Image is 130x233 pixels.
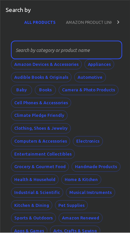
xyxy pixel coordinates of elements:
[6,6,31,14] p: Search by
[74,72,106,82] button: Automotive
[85,59,114,70] button: Appliances
[11,201,52,211] button: Kitchen & Dining
[11,41,118,59] input: Search by category or product name
[11,72,72,82] button: Audible Books & Originals
[11,149,75,160] button: Entertainment Collectibles
[11,188,63,198] button: Industrial & Scientific
[11,59,82,70] button: Amazon Devices & Accessories
[11,85,32,95] button: Baby
[59,85,119,95] button: Camera & Photo Products
[72,162,121,172] button: Handmade Products
[11,136,70,147] button: Computers & Accessories
[59,213,103,223] button: Amazon Renewed
[19,14,61,30] button: ALL PRODUCTS
[11,123,71,134] button: Clothing, Shoes & Jewelry
[11,111,68,121] button: Climate Pledge Friendly
[55,201,88,211] button: Pet Supplies
[11,175,59,185] button: Health & Household
[11,98,71,108] button: Cell Phones & Accessories
[73,136,103,147] button: Electronics
[61,14,118,30] button: AMAZON PRODUCT LINK
[11,162,69,172] button: Grocery & Gourmet Food
[66,188,115,198] button: Musical Instruments
[35,85,56,95] button: Books
[61,175,101,185] button: Home & Kitchen
[11,213,56,223] button: Sports & Outdoors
